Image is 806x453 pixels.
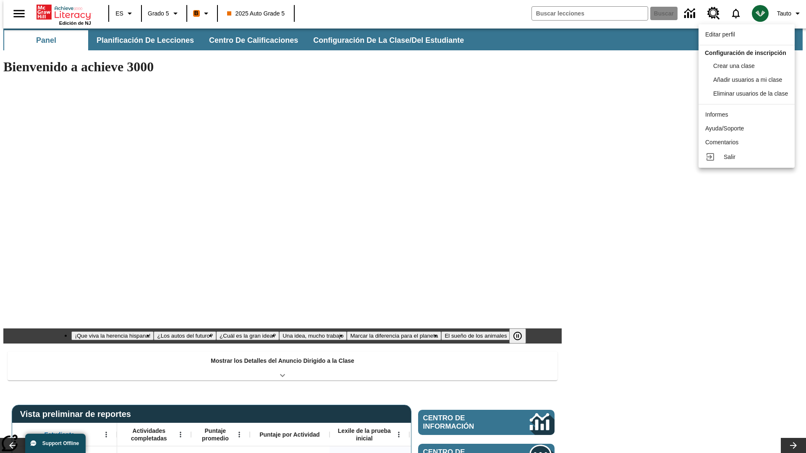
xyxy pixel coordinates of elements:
span: Salir [724,154,735,160]
span: Informes [705,111,728,118]
span: Añadir usuarios a mi clase [713,76,782,83]
span: Crear una clase [713,62,755,69]
span: Comentarios [705,139,738,146]
span: Eliminar usuarios de la clase [713,90,788,97]
span: Configuración de inscripción [705,49,786,56]
span: Ayuda/Soporte [705,125,744,132]
span: Editar perfil [705,31,735,38]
